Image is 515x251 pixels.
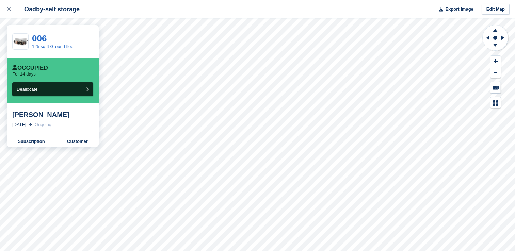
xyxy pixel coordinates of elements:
a: 006 [32,33,47,44]
a: 125 sq ft Ground floor [32,44,75,49]
div: [PERSON_NAME] [12,111,93,119]
p: For 14 days [12,71,36,77]
button: Zoom Out [490,67,501,78]
div: [DATE] [12,121,26,128]
button: Export Image [435,4,473,15]
button: Map Legend [490,97,501,108]
a: Subscription [7,136,56,147]
span: Export Image [445,6,473,13]
button: Zoom In [490,56,501,67]
button: Deallocate [12,82,93,96]
button: Keyboard Shortcuts [490,82,501,93]
img: 125-sqft-unit%20(3).jpg [13,36,28,48]
div: Oadby-self storage [18,5,80,13]
span: Deallocate [17,87,37,92]
div: Ongoing [35,121,51,128]
a: Customer [56,136,99,147]
img: arrow-right-light-icn-cde0832a797a2874e46488d9cf13f60e5c3a73dbe684e267c42b8395dfbc2abf.svg [29,123,32,126]
div: Occupied [12,65,48,71]
a: Edit Map [482,4,510,15]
